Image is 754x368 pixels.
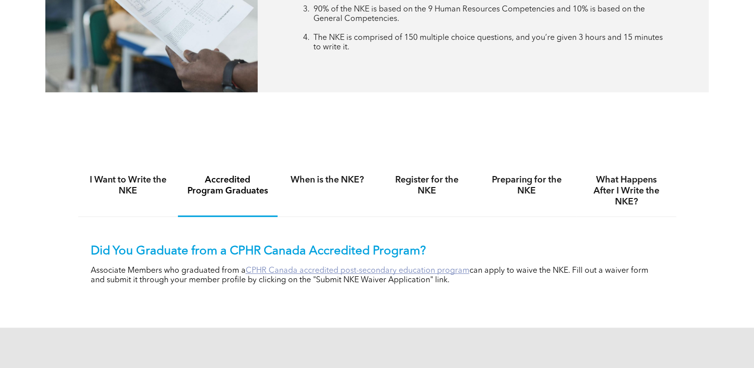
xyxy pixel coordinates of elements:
h4: Register for the NKE [386,175,468,196]
h4: Preparing for the NKE [486,175,568,196]
span: The NKE is comprised of 150 multiple choice questions, and you’re given 3 hours and 15 minutes to... [313,34,663,51]
p: Did You Graduate from a CPHR Canada Accredited Program? [91,244,664,259]
span: 90% of the NKE is based on the 9 Human Resources Competencies and 10% is based on the General Com... [313,5,645,23]
h4: When is the NKE? [287,175,368,185]
h4: I Want to Write the NKE [87,175,169,196]
p: Associate Members who graduated from a can apply to waive the NKE. Fill out a waiver form and sub... [91,266,664,285]
h4: Accredited Program Graduates [187,175,269,196]
a: CPHR Canada accredited post-secondary education program [246,267,469,275]
h4: What Happens After I Write the NKE? [586,175,667,207]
